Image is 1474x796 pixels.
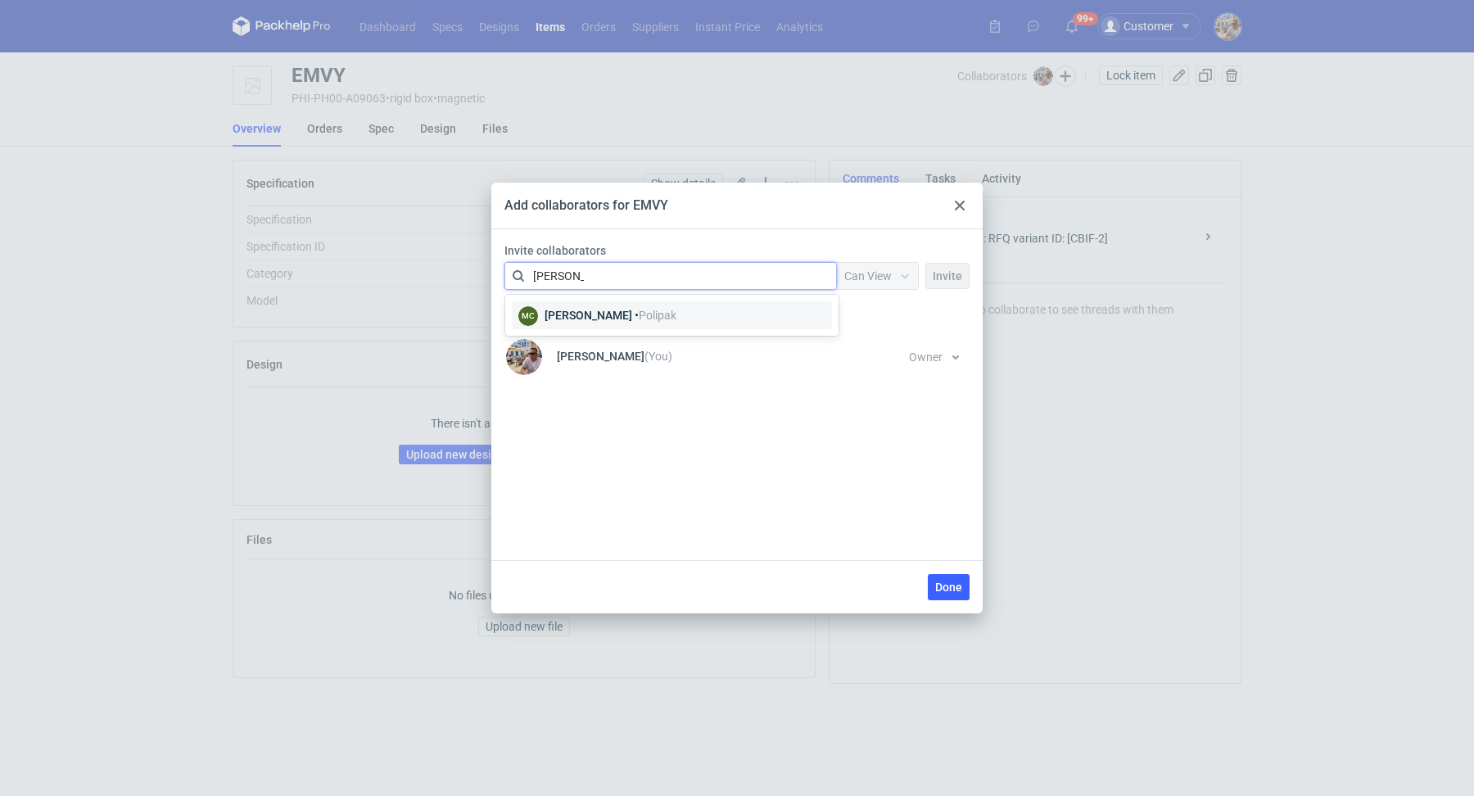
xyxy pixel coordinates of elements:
img: Michał Palasek [506,339,542,375]
span: Done [935,581,962,593]
div: Marcin Czarnecki • Polipak (polipak@op.pl) [545,307,676,323]
span: Polipak [639,309,676,322]
button: Owner [902,344,966,370]
figcaption: MC [518,306,538,326]
small: (You) [644,350,672,363]
p: [PERSON_NAME] [557,350,672,363]
span: Owner [909,351,943,363]
div: Add collaborators for EMVY [504,197,668,215]
span: Invite [933,270,962,282]
button: Invite [925,263,970,289]
div: Michał Palasek [504,337,544,377]
button: Done [928,574,970,600]
label: Invite collaborators [504,242,976,259]
div: Marcin Czarnecki [518,306,538,326]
